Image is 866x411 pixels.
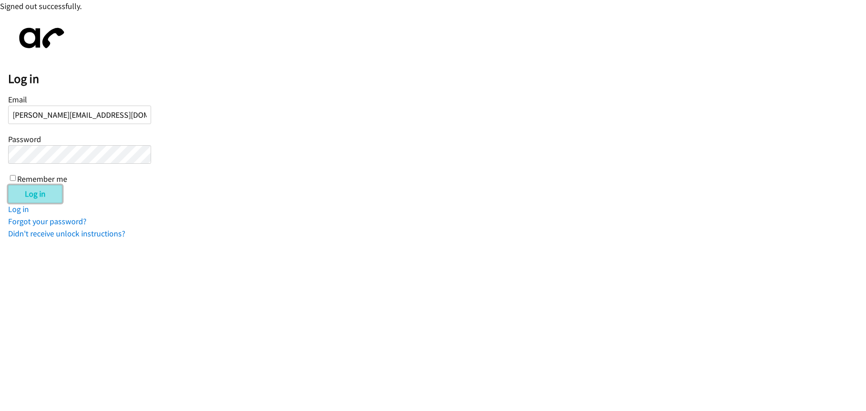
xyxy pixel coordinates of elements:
label: Email [8,94,27,105]
a: Didn't receive unlock instructions? [8,228,125,239]
label: Password [8,134,41,144]
h2: Log in [8,71,866,87]
input: Log in [8,185,62,203]
a: Log in [8,204,29,214]
a: Forgot your password? [8,216,87,226]
label: Remember me [17,174,67,184]
img: aphone-8a226864a2ddd6a5e75d1ebefc011f4aa8f32683c2d82f3fb0802fe031f96514.svg [8,20,71,56]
